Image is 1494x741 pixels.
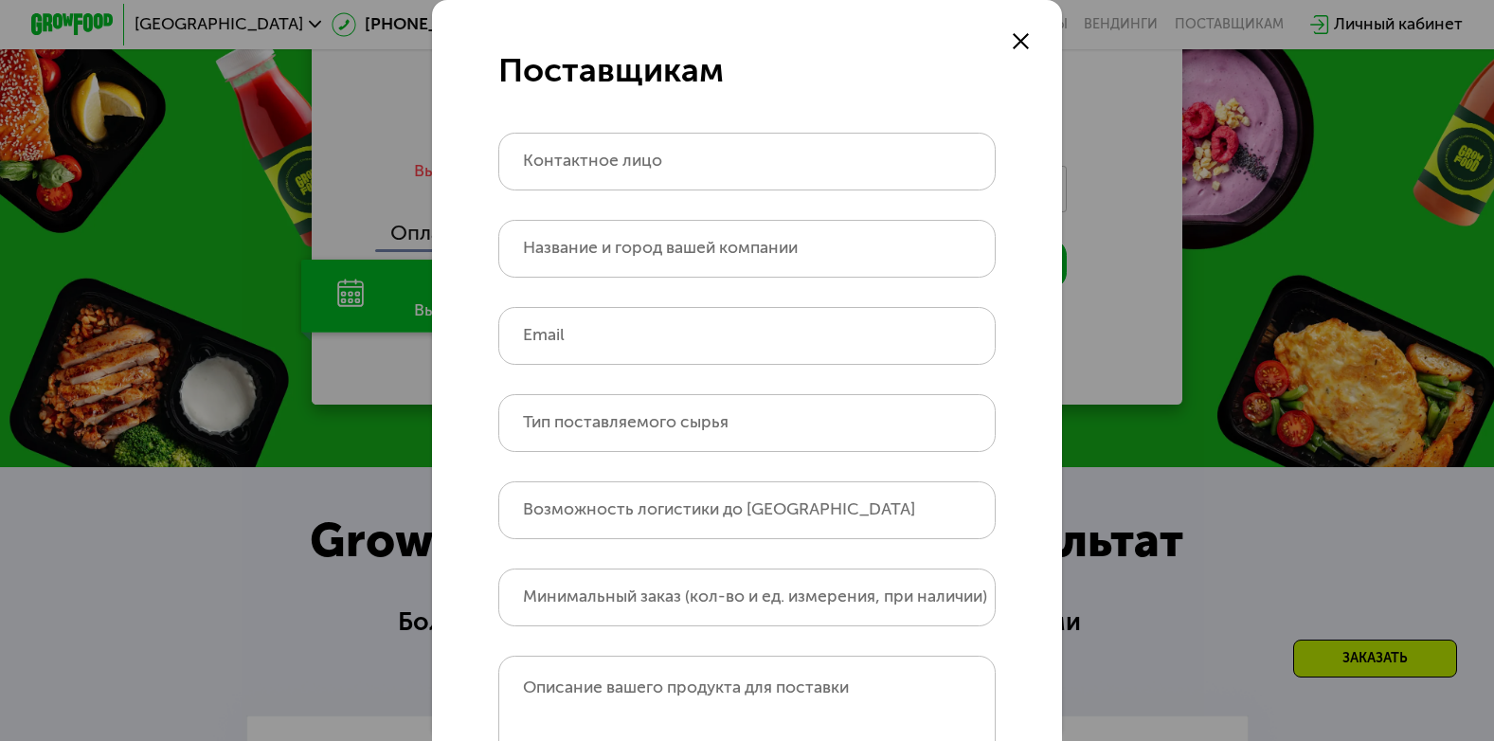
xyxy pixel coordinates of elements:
label: Возможность логистики до [GEOGRAPHIC_DATA] [523,504,915,515]
label: Название и город вашей компании [523,243,798,254]
label: Тип поставляемого сырья [523,417,729,428]
label: Контактное лицо [523,155,662,167]
label: Описание вашего продукта для поставки [523,678,849,698]
label: Минимальный заказ (кол-во и ед. измерения, при наличии) [523,591,987,603]
label: Email [523,330,565,341]
div: Поставщикам [498,50,997,92]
